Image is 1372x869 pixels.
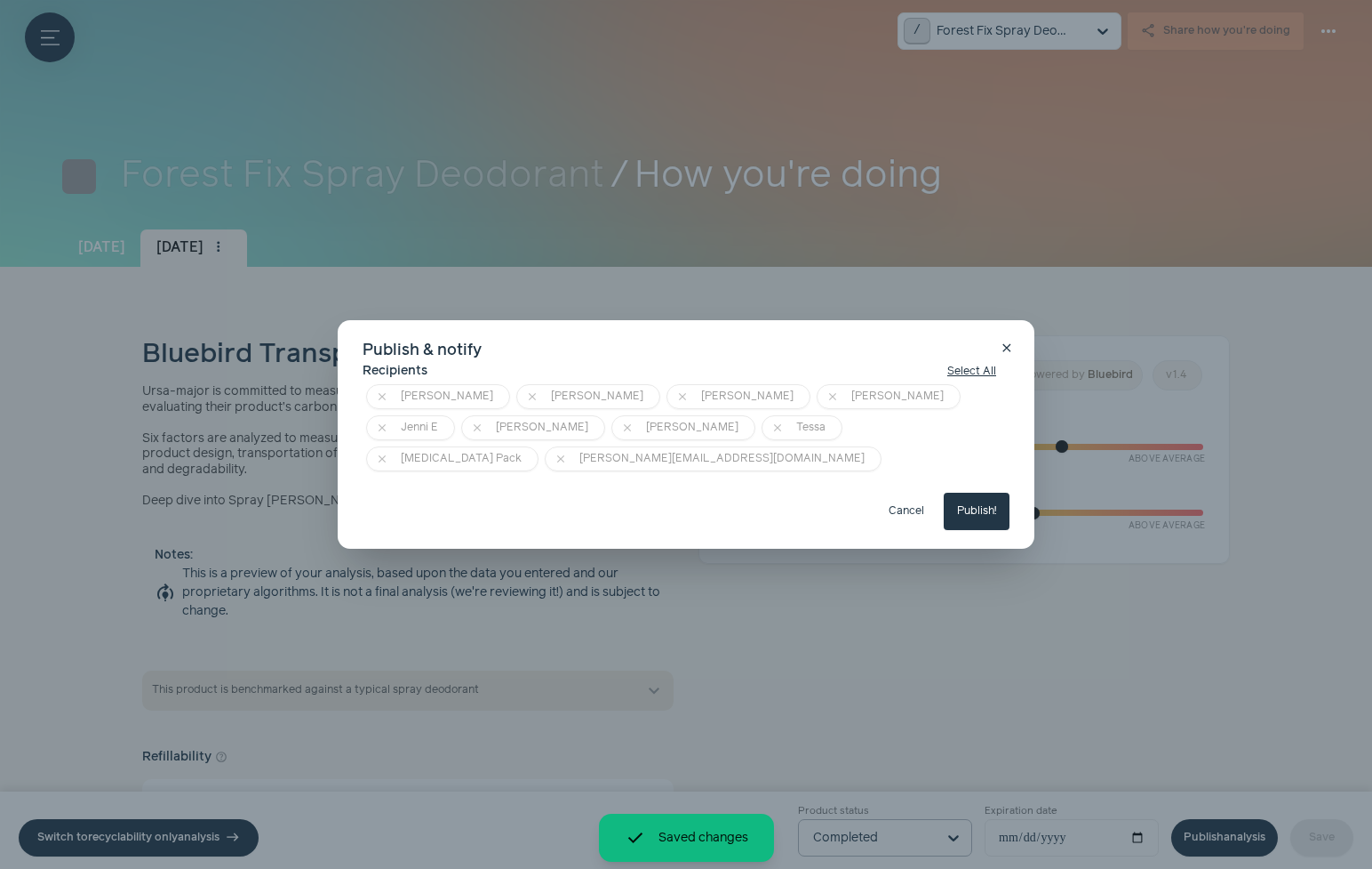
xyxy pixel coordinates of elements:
button: close [PERSON_NAME] [666,384,810,409]
button: close [PERSON_NAME][EMAIL_ADDRESS][DOMAIN_NAME] [545,447,881,471]
span: [MEDICAL_DATA] Pack [395,454,528,464]
span: [PERSON_NAME] [640,422,745,433]
button: close [MEDICAL_DATA] Pack [366,447,538,471]
button: close [PERSON_NAME] [817,384,961,409]
i: close [376,422,388,434]
button: close [994,335,1019,360]
i: close [376,453,388,465]
span: [PERSON_NAME] [695,391,800,402]
button: close [PERSON_NAME] [366,384,510,409]
span: [PERSON_NAME] [395,391,499,402]
i: close [771,422,784,434]
i: close [376,390,388,403]
span: [PERSON_NAME] [845,391,950,402]
i: close [471,422,483,434]
i: close [554,453,567,465]
button: close [PERSON_NAME] [516,384,660,409]
span: close [1000,342,1014,356]
span: [PERSON_NAME] [490,422,594,433]
span: [PERSON_NAME] [545,391,650,402]
h3: Publish & notify [363,339,1009,362]
i: close [621,422,634,434]
button: close [PERSON_NAME] [611,415,755,440]
button: Cancel [875,493,937,530]
span: Tessa [790,422,832,433]
button: Select All [934,362,1009,381]
i: close [826,390,839,403]
button: close [PERSON_NAME] [461,415,605,440]
span: Saved changes [658,829,748,848]
span: Jenni E [395,422,444,433]
span: Recipients [363,362,427,381]
i: close [676,390,689,403]
button: close Jenni E [366,415,455,440]
button: Publish! [944,493,1009,530]
button: close Tessa [762,415,842,440]
span: [PERSON_NAME][EMAIL_ADDRESS][DOMAIN_NAME] [573,454,871,464]
span: done [625,827,646,849]
i: close [526,390,538,403]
